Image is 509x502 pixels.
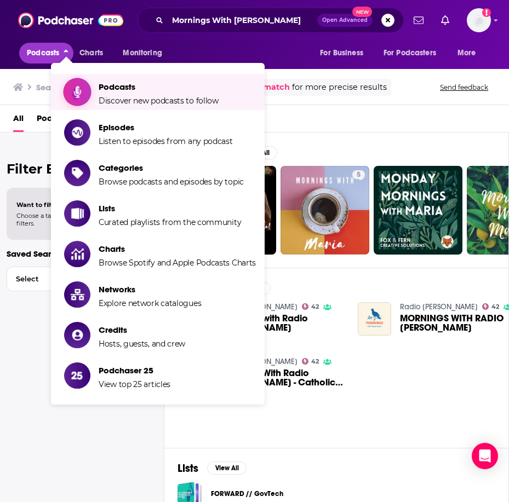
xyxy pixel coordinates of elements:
[400,302,478,311] a: Radio Maria England
[99,96,219,106] span: Discover new podcasts to follow
[79,45,103,61] span: Charts
[457,45,476,61] span: More
[352,170,365,179] a: 5
[99,339,185,349] span: Hosts, guests, and crew
[220,302,298,311] a: Radio Maria England
[99,122,233,132] span: Episodes
[357,170,361,181] span: 5
[409,11,428,30] a: Show notifications dropdown
[99,217,241,227] span: Curated playlists from the community
[311,359,319,364] span: 42
[178,461,247,475] a: ListsView All
[99,163,244,173] span: Categories
[320,45,363,61] span: For Business
[7,275,134,282] span: Select
[358,302,391,336] img: MORNINGS WITH RADIO MARIA - Chris Boateng
[99,82,219,92] span: Podcasts
[482,303,500,310] a: 42
[99,284,201,295] span: Networks
[16,212,103,227] span: Choose a tab above to access filters.
[99,177,244,187] span: Browse podcasts and episodes by topic
[491,304,499,309] span: 42
[19,43,73,64] button: close menu
[115,43,176,64] button: open menu
[178,461,198,475] h2: Lists
[7,161,157,177] h2: Filter By
[7,249,157,259] p: Saved Searches
[312,43,377,64] button: open menu
[72,43,110,64] a: Charts
[467,8,491,32] button: Show profile menu
[317,14,373,27] button: Open AdvancedNew
[36,82,64,93] h3: Search
[207,461,247,475] button: View All
[467,8,491,32] span: Logged in as nbaderrubenstein
[384,45,436,61] span: For Podcasters
[467,8,491,32] img: User Profile
[220,368,345,387] span: Mornings With Radio [PERSON_NAME] - Catholic Union
[281,166,369,255] a: 5
[450,43,490,64] button: open menu
[138,8,404,33] div: Search podcasts, credits, & more...
[99,203,241,214] span: Lists
[472,443,498,469] div: Open Intercom Messenger
[220,314,345,332] span: Mornings with Radio [PERSON_NAME]
[18,10,123,31] img: Podchaser - Follow, Share and Rate Podcasts
[302,358,319,365] a: 42
[99,136,233,146] span: Listen to episodes from any podcast
[437,11,454,30] a: Show notifications dropdown
[168,11,317,29] input: Search podcasts, credits, & more...
[99,379,170,389] span: View top 25 articles
[7,267,157,291] button: Select
[220,368,345,387] a: Mornings With Radio Maria - Catholic Union
[16,201,103,209] span: Want to filter your results?
[99,298,201,308] span: Explore network catalogues
[352,7,372,17] span: New
[13,109,24,132] a: All
[37,109,73,132] a: Podcasts
[220,314,345,332] a: Mornings with Radio Maria - PACT
[376,43,452,64] button: open menu
[99,365,170,376] span: Podchaser 25
[437,83,491,92] button: Send feedback
[292,81,387,94] span: for more precise results
[99,258,256,268] span: Browse Spotify and Apple Podcasts Charts
[211,488,283,500] a: FORWARD // GovTech
[302,303,319,310] a: 42
[123,45,162,61] span: Monitoring
[311,304,319,309] span: 42
[322,18,368,23] span: Open Advanced
[482,8,491,17] svg: Add a profile image
[99,325,185,335] span: Credits
[99,244,256,254] span: Charts
[220,357,298,366] a: Radio Maria England
[27,45,59,61] span: Podcasts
